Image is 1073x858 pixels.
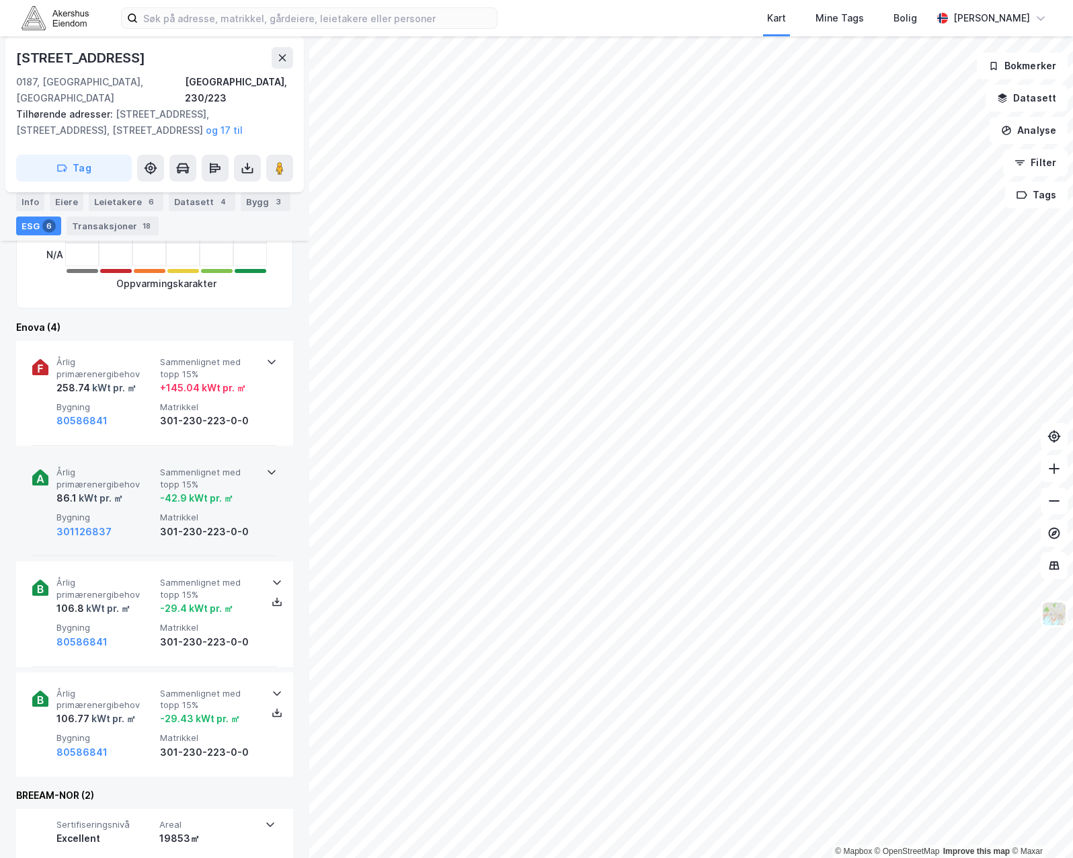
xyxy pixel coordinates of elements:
[56,622,155,633] span: Bygning
[56,356,155,380] span: Årlig primærenergibehov
[138,8,497,28] input: Søk på adresse, matrikkel, gårdeiere, leietakere eller personer
[56,413,108,429] button: 80586841
[56,577,155,600] span: Årlig primærenergibehov
[953,10,1030,26] div: [PERSON_NAME]
[943,847,1010,856] a: Improve this map
[160,356,258,380] span: Sammenlignet med topp 15%
[160,711,240,727] div: -29.43 kWt pr. ㎡
[89,192,163,211] div: Leietakere
[56,634,108,650] button: 80586841
[46,243,63,266] div: N/A
[835,847,872,856] a: Mapbox
[16,108,116,120] span: Tilhørende adresser:
[56,732,155,744] span: Bygning
[767,10,786,26] div: Kart
[160,688,258,711] span: Sammenlignet med topp 15%
[16,106,282,139] div: [STREET_ADDRESS], [STREET_ADDRESS], [STREET_ADDRESS]
[893,10,917,26] div: Bolig
[16,217,61,235] div: ESG
[42,219,56,233] div: 6
[84,600,130,617] div: kWt pr. ㎡
[160,634,258,650] div: 301-230-223-0-0
[56,830,154,847] div: Excellent
[56,512,155,523] span: Bygning
[56,467,155,490] span: Årlig primærenergibehov
[160,622,258,633] span: Matrikkel
[22,6,89,30] img: akershus-eiendom-logo.9091f326c980b4bce74ccdd9f866810c.svg
[90,380,136,396] div: kWt pr. ㎡
[16,74,185,106] div: 0187, [GEOGRAPHIC_DATA], [GEOGRAPHIC_DATA]
[56,600,130,617] div: 106.8
[16,319,293,336] div: Enova (4)
[185,74,293,106] div: [GEOGRAPHIC_DATA], 230/223
[56,711,136,727] div: 106.77
[160,744,258,760] div: 301-230-223-0-0
[875,847,940,856] a: OpenStreetMap
[160,490,233,506] div: -42.9 kWt pr. ㎡
[56,744,108,760] button: 80586841
[986,85,1068,112] button: Datasett
[160,524,258,540] div: 301-230-223-0-0
[16,47,148,69] div: [STREET_ADDRESS]
[1006,793,1073,858] iframe: Chat Widget
[67,217,159,235] div: Transaksjoner
[56,688,155,711] span: Årlig primærenergibehov
[816,10,864,26] div: Mine Tags
[56,380,136,396] div: 258.74
[241,192,290,211] div: Bygg
[160,512,258,523] span: Matrikkel
[160,600,233,617] div: -29.4 kWt pr. ㎡
[140,219,153,233] div: 18
[160,380,246,396] div: + 145.04 kWt pr. ㎡
[160,413,258,429] div: 301-230-223-0-0
[159,830,257,847] div: 19853㎡
[56,490,123,506] div: 86.1
[50,192,83,211] div: Eiere
[216,195,230,208] div: 4
[1006,793,1073,858] div: Kontrollprogram for chat
[16,155,132,182] button: Tag
[159,819,257,830] span: Areal
[990,117,1068,144] button: Analyse
[160,401,258,413] span: Matrikkel
[56,524,112,540] button: 301126837
[1003,149,1068,176] button: Filter
[1041,601,1067,627] img: Z
[169,192,235,211] div: Datasett
[56,819,154,830] span: Sertifiseringsnivå
[16,192,44,211] div: Info
[89,711,136,727] div: kWt pr. ㎡
[1005,182,1068,208] button: Tags
[977,52,1068,79] button: Bokmerker
[160,467,258,490] span: Sammenlignet med topp 15%
[56,401,155,413] span: Bygning
[116,276,216,292] div: Oppvarmingskarakter
[77,490,123,506] div: kWt pr. ㎡
[145,195,158,208] div: 6
[272,195,285,208] div: 3
[160,577,258,600] span: Sammenlignet med topp 15%
[160,732,258,744] span: Matrikkel
[16,787,293,804] div: BREEAM-NOR (2)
